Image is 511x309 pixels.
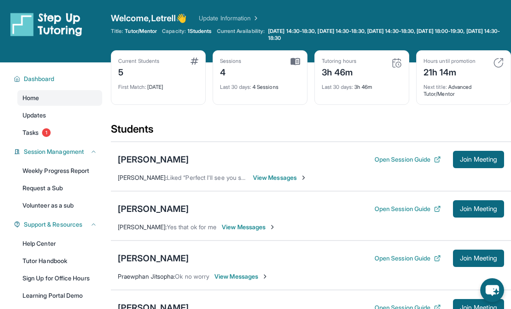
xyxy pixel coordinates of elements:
[424,78,504,98] div: Advanced Tutor/Mentor
[17,198,102,213] a: Volunteer as a sub
[460,206,497,211] span: Join Meeting
[167,223,217,231] span: Yes that ok for me
[17,163,102,179] a: Weekly Progress Report
[214,272,268,281] span: View Messages
[262,273,268,280] img: Chevron-Right
[222,223,276,231] span: View Messages
[17,125,102,140] a: Tasks1
[118,84,146,90] span: First Match :
[17,253,102,269] a: Tutor Handbook
[17,180,102,196] a: Request a Sub
[23,94,39,102] span: Home
[24,147,84,156] span: Session Management
[453,151,504,168] button: Join Meeting
[253,173,307,182] span: View Messages
[460,256,497,261] span: Join Meeting
[453,250,504,267] button: Join Meeting
[118,65,159,78] div: 5
[391,58,402,68] img: card
[322,84,353,90] span: Last 30 days :
[23,128,39,137] span: Tasks
[424,58,475,65] div: Hours until promotion
[17,90,102,106] a: Home
[24,220,82,229] span: Support & Resources
[17,288,102,303] a: Learning Portal Demo
[118,153,189,166] div: [PERSON_NAME]
[453,200,504,218] button: Join Meeting
[220,58,242,65] div: Sessions
[251,14,259,23] img: Chevron Right
[493,58,504,68] img: card
[480,278,504,302] button: chat-button
[118,58,159,65] div: Current Students
[17,107,102,123] a: Updates
[118,203,189,215] div: [PERSON_NAME]
[199,14,259,23] a: Update Information
[118,78,198,91] div: [DATE]
[220,78,300,91] div: 4 Sessions
[217,28,265,42] span: Current Availability:
[322,58,356,65] div: Tutoring hours
[24,75,55,83] span: Dashboard
[188,28,212,35] span: 1 Students
[42,128,51,137] span: 1
[118,252,189,264] div: [PERSON_NAME]
[175,273,209,280] span: Ok no worry
[10,12,82,36] img: logo
[118,223,167,231] span: [PERSON_NAME] :
[17,270,102,286] a: Sign Up for Office Hours
[162,28,186,35] span: Capacity:
[322,65,356,78] div: 3h 46m
[125,28,157,35] span: Tutor/Mentor
[424,84,447,90] span: Next title :
[291,58,300,65] img: card
[111,122,511,141] div: Students
[191,58,198,65] img: card
[460,157,497,162] span: Join Meeting
[220,65,242,78] div: 4
[23,111,46,120] span: Updates
[20,75,97,83] button: Dashboard
[111,12,187,24] span: Welcome, Letrell 👋
[300,174,307,181] img: Chevron-Right
[266,28,511,42] a: [DATE] 14:30-18:30, [DATE] 14:30-18:30, [DATE] 14:30-18:30, [DATE] 18:00-19:30, [DATE] 14:30-18:30
[111,28,123,35] span: Title:
[17,236,102,251] a: Help Center
[269,224,276,231] img: Chevron-Right
[424,65,475,78] div: 21h 14m
[118,273,175,280] span: Praewphan Jitsopha :
[167,174,255,181] span: Liked “Perfect I'll see you soon!”
[322,78,402,91] div: 3h 46m
[20,220,97,229] button: Support & Resources
[375,254,441,263] button: Open Session Guide
[118,174,167,181] span: [PERSON_NAME] :
[375,205,441,213] button: Open Session Guide
[375,155,441,164] button: Open Session Guide
[220,84,251,90] span: Last 30 days :
[268,28,509,42] span: [DATE] 14:30-18:30, [DATE] 14:30-18:30, [DATE] 14:30-18:30, [DATE] 18:00-19:30, [DATE] 14:30-18:30
[20,147,97,156] button: Session Management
